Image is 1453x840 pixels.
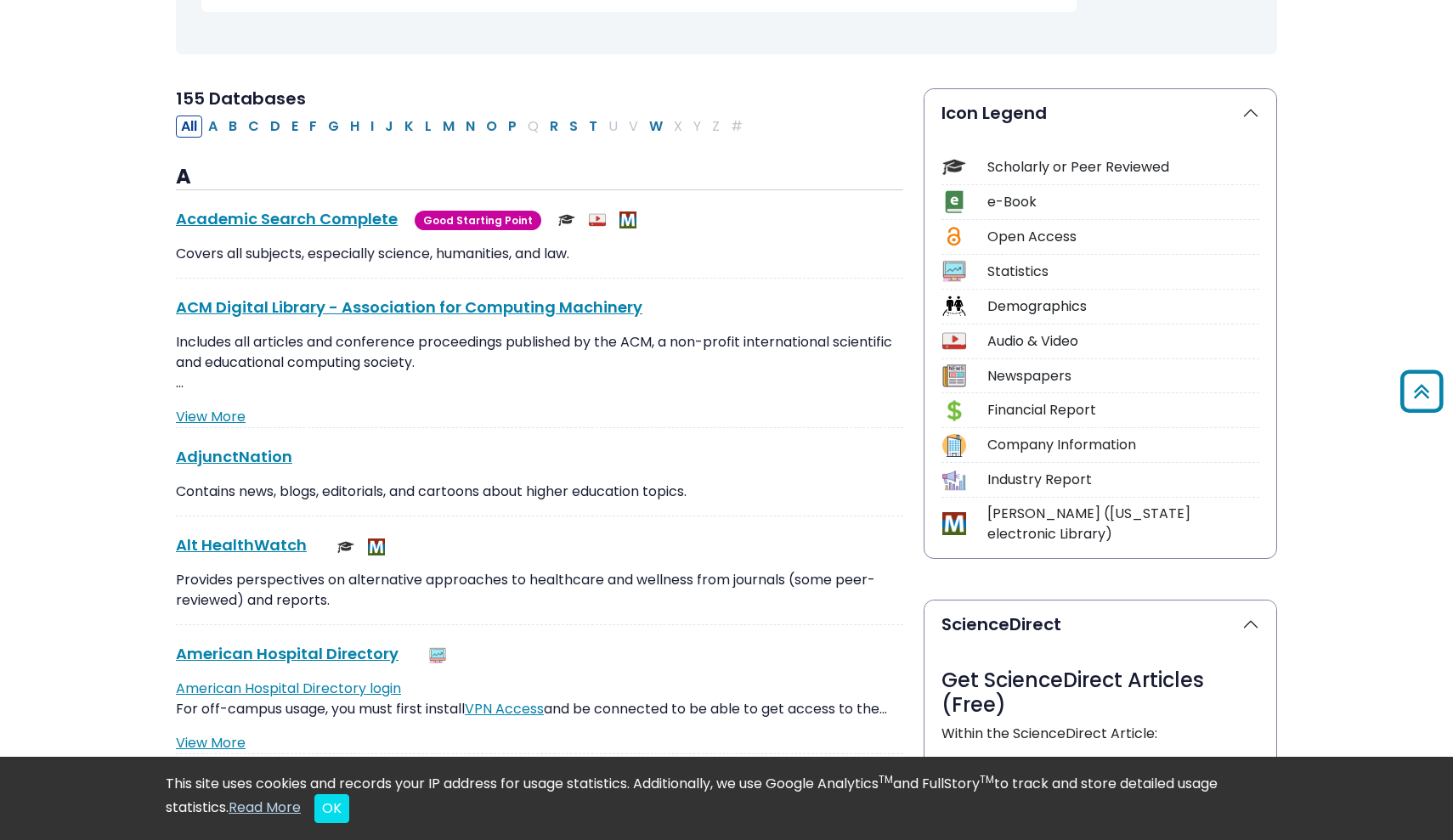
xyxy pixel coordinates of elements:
[176,643,399,664] a: American Hospital Directory
[176,679,401,698] a: American Hospital Directory login
[924,89,1276,137] button: Icon Legend
[223,116,242,138] button: Filter Results B
[942,190,965,213] img: Icon e-Book
[942,512,965,535] img: Icon MeL (Michigan electronic Library)
[987,435,1259,455] div: Company Information
[176,296,642,318] a: ACM Digital Library - Association for Computing Machinery
[481,116,502,138] button: Filter Results O
[176,116,749,135] div: Alpha-list to filter by first letter of database name
[987,504,1259,544] div: [PERSON_NAME] ([US_STATE] electronic Library)
[589,211,606,228] img: Audio & Video
[619,211,636,228] img: MeL (Michigan electronic Library)
[415,211,541,230] span: Good Starting Point
[942,260,965,283] img: Icon Statistics
[286,116,303,138] button: Filter Results E
[1394,377,1449,405] a: Back to Top
[176,116,202,138] button: All
[564,116,583,138] button: Filter Results S
[941,668,1259,718] h3: Get ScienceDirect Articles (Free)
[176,332,903,393] p: Includes all articles and conference proceedings published by the ACM, a non-profit international...
[987,227,1259,247] div: Open Access
[942,330,965,352] img: Icon Audio & Video
[987,157,1259,178] div: Scholarly or Peer Reviewed
[987,192,1259,212] div: e-Book
[314,794,349,823] button: Close
[987,400,1259,420] div: Financial Report
[558,211,575,228] img: Scholarly or Peer Reviewed
[243,116,264,138] button: Filter Results C
[399,116,419,138] button: Filter Results K
[176,208,398,229] a: Academic Search Complete
[176,534,307,555] a: Alt HealthWatch
[942,295,965,318] img: Icon Demographics
[176,679,903,719] p: For off-campus usage, you must first install and be connected to be able to get access to the…
[176,87,306,110] span: 155 Databases
[176,244,903,264] p: Covers all subjects, especially science, humanities, and law.
[980,772,994,786] sup: TM
[465,699,544,719] a: VPN Access
[942,155,965,178] img: Icon Scholarly or Peer Reviewed
[176,165,903,190] h3: A
[337,538,354,555] img: Scholarly or Peer Reviewed
[176,407,246,426] a: View More
[503,116,522,138] button: Filter Results P
[584,116,602,138] button: Filter Results T
[987,296,1259,317] div: Demographics
[941,724,1259,744] p: Within the ScienceDirect Article:
[987,366,1259,386] div: Newspapers
[942,364,965,387] img: Icon Newspapers
[942,399,965,422] img: Icon Financial Report
[942,434,965,457] img: Icon Company Information
[176,482,903,502] p: Contains news, blogs, editorials, and cartoons about higher education topics.
[365,116,379,138] button: Filter Results I
[879,772,893,786] sup: TM
[203,116,223,138] button: Filter Results A
[429,647,446,664] img: Statistics
[368,538,385,555] img: MeL (Michigan electronic Library)
[545,116,563,138] button: Filter Results R
[176,446,292,467] a: AdjunctNation
[229,798,301,817] a: Read More
[644,116,668,138] button: Filter Results W
[924,600,1276,648] button: ScienceDirect
[461,116,480,138] button: Filter Results N
[166,774,1287,823] div: This site uses cookies and records your IP address for usage statistics. Additionally, we use Goo...
[943,225,964,248] img: Icon Open Access
[987,470,1259,490] div: Industry Report
[438,116,460,138] button: Filter Results M
[176,570,903,611] p: Provides perspectives on alternative approaches to healthcare and wellness from journals (some pe...
[323,116,344,138] button: Filter Results G
[380,116,399,138] button: Filter Results J
[265,116,286,138] button: Filter Results D
[942,469,965,492] img: Icon Industry Report
[987,262,1259,282] div: Statistics
[176,733,246,753] a: View More
[304,116,322,138] button: Filter Results F
[420,116,437,138] button: Filter Results L
[345,116,365,138] button: Filter Results H
[987,331,1259,352] div: Audio & Video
